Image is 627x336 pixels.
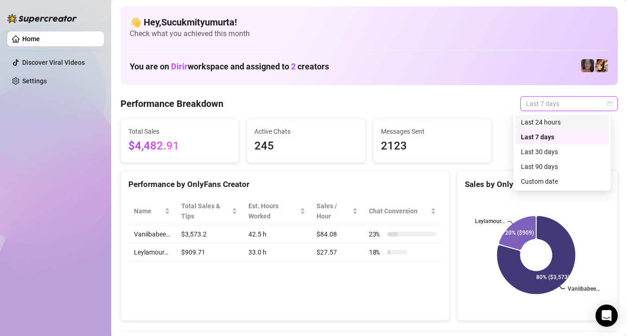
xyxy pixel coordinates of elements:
[254,137,357,155] span: 245
[521,176,603,187] div: Custom date
[130,62,329,72] h1: You are on workspace and assigned to creators
[475,218,505,225] text: Leylamour…
[515,159,609,174] div: Last 90 days
[130,29,608,39] span: Check what you achieved this month
[521,117,603,127] div: Last 24 hours
[128,137,231,155] span: $4,482.91
[311,225,363,243] td: $84.08
[176,243,243,261] td: $909.71
[134,206,163,216] span: Name
[607,101,613,106] span: calendar
[317,201,350,221] span: Sales / Hour
[128,197,176,225] th: Name
[176,225,243,243] td: $3,573.2
[595,305,618,327] div: Open Intercom Messenger
[581,59,594,72] img: Leylamour
[248,201,298,221] div: Est. Hours Worked
[181,201,230,221] span: Total Sales & Tips
[22,35,40,43] a: Home
[128,243,176,261] td: Leylamour…
[369,229,384,239] span: 23 %
[363,197,442,225] th: Chat Conversion
[515,130,609,144] div: Last 7 days
[369,206,429,216] span: Chat Conversion
[128,126,231,137] span: Total Sales
[128,178,442,191] div: Performance by OnlyFans Creator
[311,243,363,261] td: $27.57
[465,178,610,191] div: Sales by OnlyFans Creator
[291,62,296,71] span: 2
[120,97,223,110] h4: Performance Breakdown
[22,77,47,85] a: Settings
[381,126,484,137] span: Messages Sent
[381,137,484,155] span: 2123
[369,247,384,257] span: 18 %
[521,132,603,142] div: Last 7 days
[130,16,608,29] h4: 👋 Hey, Sucukmityumurta !
[254,126,357,137] span: Active Chats
[243,243,311,261] td: 33.0 h
[515,115,609,130] div: Last 24 hours
[311,197,363,225] th: Sales / Hour
[22,59,85,66] a: Discover Viral Videos
[526,97,612,111] span: Last 7 days
[243,225,311,243] td: 42.5 h
[176,197,243,225] th: Total Sales & Tips
[521,147,603,157] div: Last 30 days
[515,144,609,159] div: Last 30 days
[595,59,608,72] img: Vaniibabee
[171,62,188,71] span: Dirir
[515,174,609,189] div: Custom date
[521,162,603,172] div: Last 90 days
[568,286,600,292] text: Vaniibabee…
[7,14,77,23] img: logo-BBDzfeDw.svg
[128,225,176,243] td: Vaniibabee…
